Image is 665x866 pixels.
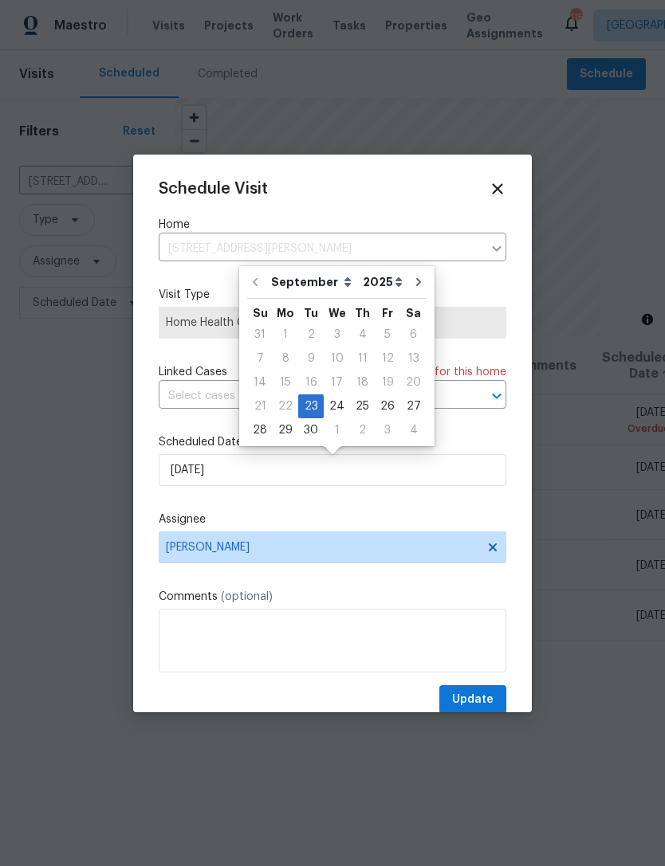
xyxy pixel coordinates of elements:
div: 25 [350,395,375,417]
div: 5 [375,323,400,346]
div: Sun Sep 21 2025 [247,394,273,418]
div: 9 [298,347,324,370]
span: Update [452,690,494,710]
button: Go to previous month [243,266,267,298]
abbr: Monday [277,308,294,319]
abbr: Friday [382,308,393,319]
div: 21 [247,395,273,417]
label: Home [159,217,506,233]
div: 3 [375,419,400,441]
div: Mon Sep 01 2025 [273,323,298,347]
div: 6 [400,323,427,346]
div: 3 [324,323,350,346]
div: Fri Sep 19 2025 [375,370,400,394]
label: Assignee [159,511,506,527]
span: Close [489,180,506,198]
div: Sat Sep 13 2025 [400,347,427,370]
div: 19 [375,371,400,394]
div: Sun Sep 14 2025 [247,370,273,394]
input: M/D/YYYY [159,454,506,486]
div: Fri Sep 05 2025 [375,323,400,347]
div: 16 [298,371,324,394]
div: 1 [324,419,350,441]
button: Update [439,685,506,715]
select: Year [359,270,407,294]
div: Mon Sep 08 2025 [273,347,298,370]
div: Tue Sep 30 2025 [298,418,324,442]
div: Tue Sep 23 2025 [298,394,324,418]
div: 14 [247,371,273,394]
div: Thu Sep 18 2025 [350,370,375,394]
div: Sat Oct 04 2025 [400,418,427,442]
input: Select cases [159,384,462,409]
div: Thu Sep 25 2025 [350,394,375,418]
div: Fri Sep 26 2025 [375,394,400,418]
abbr: Saturday [406,308,421,319]
div: 8 [273,347,298,370]
abbr: Thursday [355,308,370,319]
select: Month [267,270,359,294]
div: 18 [350,371,375,394]
div: 22 [273,395,298,417]
div: 28 [247,419,273,441]
label: Scheduled Date [159,434,506,450]
div: Mon Sep 15 2025 [273,370,298,394]
div: Sat Sep 06 2025 [400,323,427,347]
div: 12 [375,347,400,370]
abbr: Sunday [253,308,268,319]
div: 26 [375,395,400,417]
span: Linked Cases [159,364,227,380]
span: Home Health Checkup [166,315,499,331]
div: Wed Oct 01 2025 [324,418,350,442]
div: Sun Sep 07 2025 [247,347,273,370]
input: Enter in an address [159,237,482,261]
span: (optional) [221,591,273,602]
label: Visit Type [159,287,506,303]
div: Wed Sep 17 2025 [324,370,350,394]
div: Tue Sep 02 2025 [298,323,324,347]
div: Mon Sep 22 2025 [273,394,298,418]
div: 17 [324,371,350,394]
div: Thu Sep 11 2025 [350,347,375,370]
div: Fri Sep 12 2025 [375,347,400,370]
div: Thu Sep 04 2025 [350,323,375,347]
div: 24 [324,395,350,417]
div: 13 [400,347,427,370]
div: 7 [247,347,273,370]
div: 29 [273,419,298,441]
div: Tue Sep 09 2025 [298,347,324,370]
span: [PERSON_NAME] [166,541,478,554]
div: Sun Sep 28 2025 [247,418,273,442]
div: Wed Sep 10 2025 [324,347,350,370]
div: 15 [273,371,298,394]
div: Mon Sep 29 2025 [273,418,298,442]
div: 23 [298,395,324,417]
div: Sun Aug 31 2025 [247,323,273,347]
div: 10 [324,347,350,370]
div: 31 [247,323,273,346]
abbr: Tuesday [304,308,318,319]
div: 1 [273,323,298,346]
div: 4 [400,419,427,441]
div: 4 [350,323,375,346]
button: Open [486,385,508,407]
div: Tue Sep 16 2025 [298,370,324,394]
button: Go to next month [407,266,431,298]
label: Comments [159,589,506,605]
abbr: Wednesday [329,308,346,319]
div: Wed Sep 24 2025 [324,394,350,418]
div: 30 [298,419,324,441]
div: 2 [298,323,324,346]
div: Sat Sep 27 2025 [400,394,427,418]
div: Sat Sep 20 2025 [400,370,427,394]
div: 2 [350,419,375,441]
div: Wed Sep 03 2025 [324,323,350,347]
div: Thu Oct 02 2025 [350,418,375,442]
div: 27 [400,395,427,417]
div: Fri Oct 03 2025 [375,418,400,442]
span: Schedule Visit [159,181,268,197]
div: 20 [400,371,427,394]
div: 11 [350,347,375,370]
